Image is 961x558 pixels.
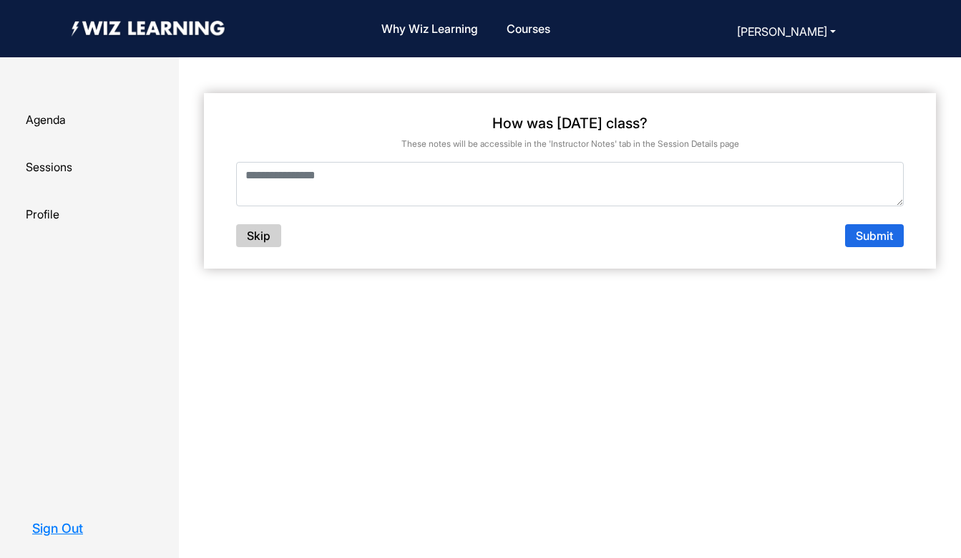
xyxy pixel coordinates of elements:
button: Agenda [21,110,70,129]
button: Sessions [21,158,77,176]
button: Profile [21,205,64,223]
a: Sign Out [32,521,83,537]
button: [PERSON_NAME] [733,21,840,42]
a: Courses [501,14,556,44]
button: Submit [845,224,904,247]
p: These notes will be accessible in the 'Instructor Notes' tab in the Session Details page [236,138,904,150]
span: Profile [26,207,59,221]
a: Why Wiz Learning [376,14,484,44]
button: Skip [236,224,281,247]
h3: How was [DATE] class? [492,115,648,132]
span: Agenda [26,112,66,127]
span: Sessions [26,160,72,174]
